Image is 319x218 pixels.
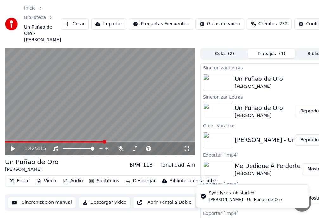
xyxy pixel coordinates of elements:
[60,176,86,185] button: Audio
[24,5,36,11] a: Inicio
[209,190,282,196] div: Sync lyrics job started
[258,21,277,27] span: Créditos
[248,49,295,58] button: Trabajos
[279,51,285,57] span: ( 1 )
[169,178,216,184] div: Biblioteca en la nube
[235,74,283,83] div: Un Puñao de Oro
[235,104,283,112] div: Un Puñao de Oro
[143,161,153,169] div: 118
[24,5,61,43] nav: breadcrumb
[5,157,59,166] div: Un Puñao de Oro
[7,176,32,185] button: Editar
[25,145,35,152] span: 1:42
[129,18,193,30] button: Preguntas Frecuentes
[160,161,184,169] div: Tonalidad
[79,197,131,208] button: Descargar video
[25,145,40,152] div: /
[279,21,288,27] span: 232
[235,112,283,119] div: [PERSON_NAME]
[235,83,283,90] div: [PERSON_NAME]
[8,197,76,208] button: Sincronización manual
[209,197,282,202] div: [PERSON_NAME] - Un Puñao de Oro
[34,176,59,185] button: Video
[130,161,140,169] div: BPM
[228,51,234,57] span: ( 2 )
[201,49,248,58] button: Cola
[24,15,46,21] a: Biblioteca
[5,18,18,30] img: youka
[195,18,244,30] button: Guías de video
[123,176,158,185] button: Descargar
[187,161,195,169] div: Am
[247,18,292,30] button: Créditos232
[133,197,195,208] button: Abrir Pantalla Doble
[36,145,46,152] span: 3:15
[61,18,89,30] button: Crear
[91,18,126,30] button: Importar
[5,166,59,173] div: [PERSON_NAME]
[24,24,61,43] span: Un Puñao de Oro • [PERSON_NAME]
[86,176,121,185] button: Subtítulos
